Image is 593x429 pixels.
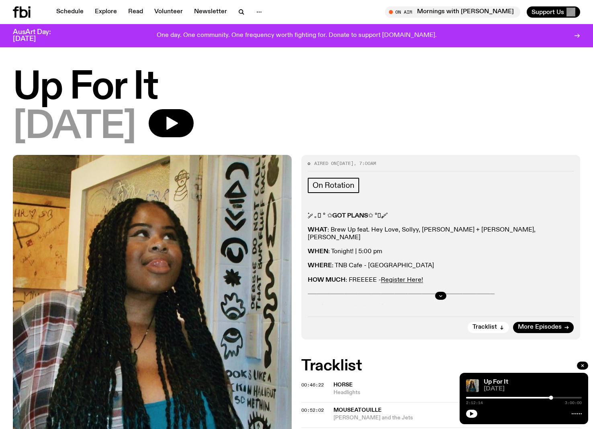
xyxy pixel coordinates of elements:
[51,6,88,18] a: Schedule
[308,226,574,242] p: : Brew Up feat. Hey Love, Sollyy, [PERSON_NAME] + [PERSON_NAME], [PERSON_NAME]
[308,262,574,270] p: : TNB Cafe - [GEOGRAPHIC_DATA]
[308,178,359,193] a: On Rotation
[314,160,337,167] span: Aired on
[333,382,353,388] span: horse
[484,379,508,385] a: Up For It
[301,407,324,413] span: 00:52:02
[333,414,510,422] span: [PERSON_NAME] and the Jets
[13,109,136,145] span: [DATE]
[381,277,423,283] a: Register Here!
[157,32,437,39] p: One day. One community. One frequency worth fighting for. Donate to support [DOMAIN_NAME].
[527,6,580,18] button: Support Us
[333,407,382,413] span: Mouseatouille
[308,262,332,269] strong: WHERE
[90,6,122,18] a: Explore
[518,324,562,330] span: More Episodes
[337,160,354,167] span: [DATE]
[308,248,328,255] strong: WHEN
[484,386,582,392] span: [DATE]
[189,6,232,18] a: Newsletter
[354,160,376,167] span: , 7:00am
[332,213,368,219] strong: GOT PLANS
[532,8,564,16] span: Support Us
[385,6,520,18] button: On AirMornings with [PERSON_NAME]
[308,277,574,284] p: : FREEEEE -
[301,359,580,373] h2: Tracklist
[313,181,354,190] span: On Rotation
[149,6,188,18] a: Volunteer
[513,322,574,333] a: More Episodes
[301,382,324,388] span: 00:46:22
[333,389,510,396] span: Headlights
[301,383,324,387] button: 00:46:22
[13,70,580,106] h1: Up For It
[308,212,574,220] p: ˚ ༘ ｡𖦹 ° ✩ ✩ °𖦹｡ ༘˚
[301,408,324,413] button: 00:52:02
[466,401,483,405] span: 2:12:14
[13,29,64,43] h3: AusArt Day: [DATE]
[565,401,582,405] span: 3:00:00
[308,227,327,233] strong: WHAT
[308,248,574,256] p: : Tonight! | 5:00 pm
[466,379,479,392] img: Ify - a Brown Skin girl with black braided twists, looking up to the side with her tongue stickin...
[468,322,509,333] button: Tracklist
[123,6,148,18] a: Read
[308,277,346,283] strong: HOW MUCH
[472,324,497,330] span: Tracklist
